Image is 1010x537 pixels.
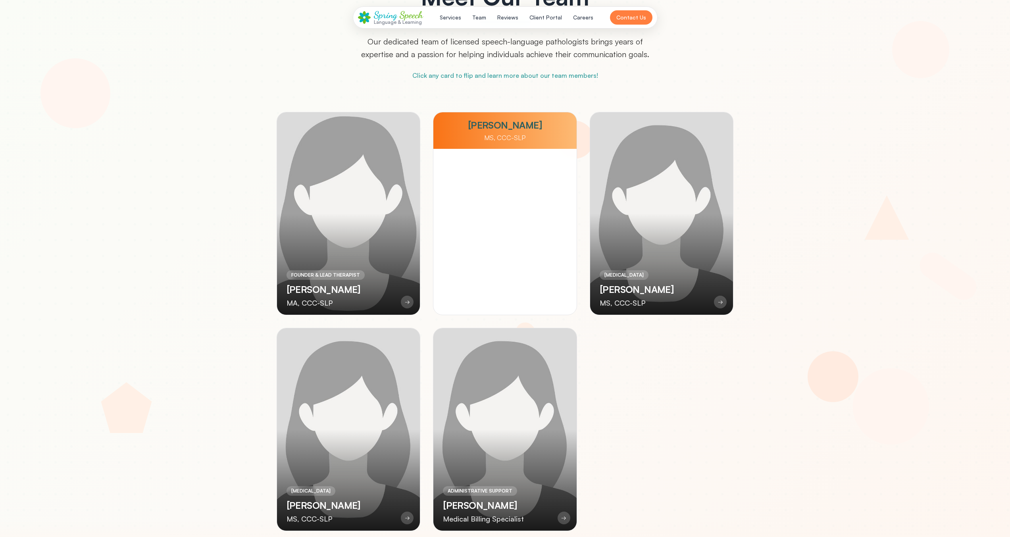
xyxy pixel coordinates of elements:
[435,10,466,25] button: Services
[440,133,570,142] div: MS, CCC-SLP
[287,270,365,280] div: FOUNDER & LEAD THERAPIST
[600,283,674,296] h3: [PERSON_NAME]
[374,19,423,25] div: Language & Learning
[525,10,567,25] button: Client Portal
[718,298,723,306] span: →
[405,298,410,306] span: →
[287,486,335,496] div: [MEDICAL_DATA]
[264,71,746,80] p: Click any card to flip and learn more about our team members!
[374,9,397,21] span: Spring
[400,9,423,21] span: Speech
[443,499,524,512] h3: [PERSON_NAME]
[287,513,361,524] div: MS, CCC-SLP
[443,513,524,524] div: Medical Billing Specialist
[467,10,491,25] button: Team
[440,119,570,131] h3: [PERSON_NAME]
[361,37,649,60] span: Our dedicated team of licensed speech-language pathologists brings years of expertise and a passi...
[600,297,674,308] div: MS, CCC-SLP
[568,10,598,25] button: Careers
[443,486,517,496] div: ADMINISTRATIVE SUPPORT
[492,10,523,25] button: Reviews
[287,297,365,308] div: MA, CCC-SLP
[405,514,410,522] span: →
[600,270,648,280] div: [MEDICAL_DATA]
[287,283,365,296] h3: [PERSON_NAME]
[561,514,566,522] span: →
[610,10,652,25] button: Contact Us
[287,499,361,512] h3: [PERSON_NAME]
